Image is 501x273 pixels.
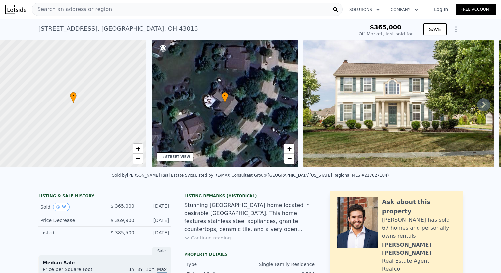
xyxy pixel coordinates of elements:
div: Median Sale [43,259,167,266]
div: Sold [40,203,99,211]
div: [DATE] [139,203,169,211]
span: $365,000 [370,24,401,31]
div: Off Market, last sold for [359,31,413,37]
a: Zoom in [133,144,143,154]
div: Reafco [382,265,400,273]
button: Solutions [344,4,385,16]
span: • [222,93,228,99]
span: − [136,154,140,163]
div: • [222,92,228,103]
div: Listed by RE/MAX Consultant Group ([GEOGRAPHIC_DATA][US_STATE] Regional MLS #217027184) [195,173,389,178]
span: + [287,144,292,153]
div: Listing Remarks (Historical) [184,193,317,199]
a: Zoom out [284,154,294,164]
span: • [70,93,77,99]
div: Listed [40,229,99,236]
span: $ 385,500 [111,230,134,235]
img: Lotside [5,5,26,14]
div: Property details [184,252,317,257]
button: Show Options [449,23,463,36]
span: 3Y [137,267,143,272]
div: STREET VIEW [165,154,190,159]
div: Single Family Residence [250,261,315,268]
a: Free Account [456,4,496,15]
button: View historical data [53,203,69,211]
button: Company [385,4,423,16]
div: Sold by [PERSON_NAME] Real Estate Svcs . [112,173,195,178]
div: [DATE] [139,217,169,224]
span: 1Y [129,267,135,272]
a: Zoom in [284,144,294,154]
div: [DATE] [139,229,169,236]
span: + [136,144,140,153]
div: [PERSON_NAME] has sold 67 homes and personally owns rentals [382,216,456,240]
span: $ 369,900 [111,218,134,223]
div: [PERSON_NAME] [PERSON_NAME] [382,241,456,257]
a: Log In [426,6,456,13]
div: Stunning [GEOGRAPHIC_DATA] home located in desirable [GEOGRAPHIC_DATA]. This home features stainl... [184,201,317,233]
div: Type [186,261,250,268]
button: Continue reading [184,235,231,241]
a: Zoom out [133,154,143,164]
div: Price Decrease [40,217,99,224]
span: Search an address or region [32,5,112,13]
div: Real Estate Agent [382,257,429,265]
img: Sale: 141274009 Parcel: 118411000 [303,40,494,167]
span: $ 365,000 [111,203,134,209]
div: Sale [152,247,171,255]
div: • [70,92,77,103]
div: Ask about this property [382,197,456,216]
div: LISTING & SALE HISTORY [38,193,171,200]
button: SAVE [423,23,447,35]
span: − [287,154,292,163]
div: [STREET_ADDRESS] , [GEOGRAPHIC_DATA] , OH 43016 [38,24,198,33]
span: 10Y [146,267,154,272]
